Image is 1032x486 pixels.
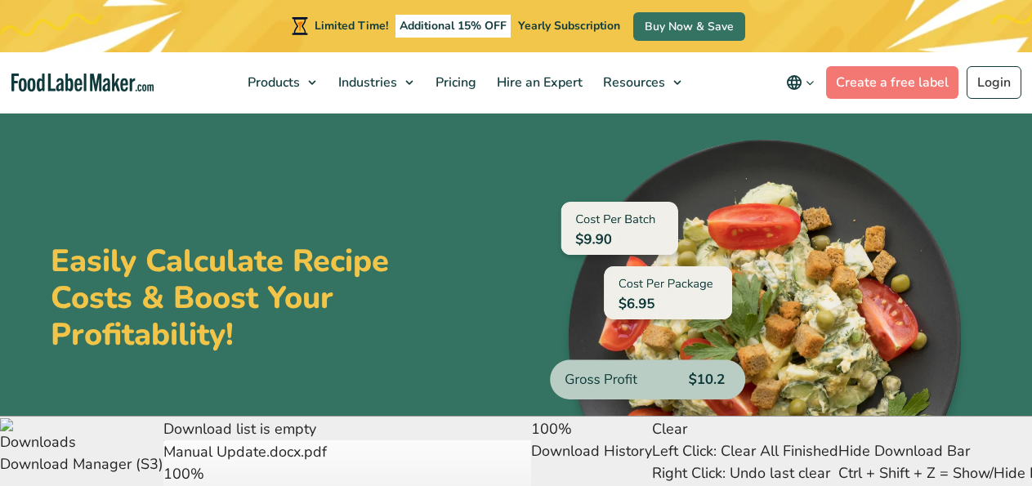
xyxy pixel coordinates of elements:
span: Additional 15% OFF [395,15,511,38]
a: Pricing [426,52,483,113]
a: Login [967,66,1021,99]
a: Create a free label [826,66,958,99]
a: Industries [328,52,422,113]
span: Hire an Expert [492,74,584,91]
span: Yearly Subscription [518,18,620,33]
div: Download list is empty [163,418,531,440]
span: Industries [333,74,399,91]
a: Products [238,52,324,113]
div: Right Click: Undo last clear [652,462,838,484]
div: Left Click: Clear All Finished [652,440,838,462]
div: 100% [163,463,531,485]
div: Download History [531,440,652,462]
a: Hire an Expert [487,52,589,113]
h1: Easily Calculate Recipe Costs & Boost Your Profitability! [51,243,427,354]
div: 100% [531,418,652,440]
span: Pricing [431,74,478,91]
span: Limited Time! [315,18,388,33]
a: Resources [593,52,690,113]
span: Products [243,74,302,91]
div: Clear [652,418,838,484]
span: Resources [598,74,667,91]
div: Manual Update.docx.pdf [163,441,531,463]
a: Buy Now & Save [633,12,745,41]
